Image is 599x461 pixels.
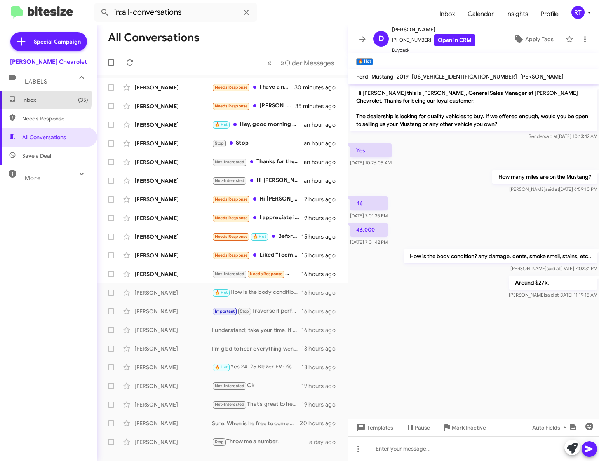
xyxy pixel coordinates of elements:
[412,73,517,80] span: [US_VEHICLE_IDENTIFICATION_NUMBER]
[212,363,301,372] div: Yes 24-25 Blazer EV 0% up to 60 months all month long!!
[212,251,301,260] div: Liked “I completely understand, [PERSON_NAME]! If you change your mind or have any questions abou...
[134,121,212,129] div: [PERSON_NAME]
[301,233,342,241] div: 15 hours ago
[532,421,569,435] span: Auto Fields
[215,159,245,164] span: Not-Interested
[215,141,224,146] span: Stop
[433,3,461,25] a: Inbox
[215,234,248,239] span: Needs Response
[547,265,560,271] span: said at
[25,78,47,85] span: Labels
[304,177,342,185] div: an hour ago
[215,122,228,127] span: 🔥 Hot
[529,133,597,139] span: Sender [DATE] 10:13:42 AM
[215,215,248,220] span: Needs Response
[356,58,373,65] small: 🔥 Hot
[350,160,392,166] span: [DATE] 10:26:05 AM
[545,186,559,192] span: said at
[10,32,87,51] a: Special Campaign
[399,421,436,435] button: Pause
[215,197,248,202] span: Needs Response
[510,265,597,271] span: [PERSON_NAME] [DATE] 7:02:31 PM
[212,381,301,390] div: Ok
[78,96,88,104] span: (35)
[22,96,88,104] span: Inbox
[215,402,245,407] span: Not-Interested
[304,214,342,222] div: 9 hours ago
[212,157,304,166] div: Thanks for the message. We just leased another Honda CRV
[392,46,475,54] span: Buyback
[392,34,475,46] span: [PHONE_NUMBER]
[350,143,392,157] p: Yes
[350,86,597,131] p: Hi [PERSON_NAME] this is [PERSON_NAME], General Sales Manager at [PERSON_NAME] Chevrolet. Thanks ...
[304,140,342,147] div: an hour ago
[263,55,276,71] button: Previous
[535,3,565,25] a: Profile
[509,186,597,192] span: [PERSON_NAME] [DATE] 6:59:10 PM
[134,158,212,166] div: [PERSON_NAME]
[134,102,212,110] div: [PERSON_NAME]
[22,133,66,141] span: All Conversations
[134,251,212,259] div: [PERSON_NAME]
[304,196,342,203] div: 2 hours ago
[10,58,87,66] div: [PERSON_NAME] Chevrolet
[215,383,245,388] span: Not-Interested
[565,6,590,19] button: RT
[397,73,409,80] span: 2019
[545,292,559,298] span: said at
[304,158,342,166] div: an hour ago
[301,363,342,371] div: 18 hours ago
[22,152,51,160] span: Save a Deal
[280,58,285,68] span: »
[212,176,304,185] div: Hi [PERSON_NAME], thanks for reaching out! I just bought GMC Sierra ev [DATE] form burns GMC.
[520,73,564,80] span: [PERSON_NAME]
[295,84,342,91] div: 30 minutes ago
[267,58,272,68] span: «
[212,120,304,129] div: Hey, good morning which [PERSON_NAME]?
[212,307,301,316] div: Traverse if perfect $37,500
[215,365,228,370] span: 🔥 Hot
[34,38,81,45] span: Special Campaign
[301,270,342,278] div: 16 hours ago
[250,271,283,276] span: Needs Response
[134,84,212,91] div: [PERSON_NAME]
[285,59,334,67] span: Older Messages
[392,25,475,34] span: [PERSON_NAME]
[526,421,576,435] button: Auto Fields
[215,178,245,183] span: Not-Interested
[25,175,41,182] span: More
[212,288,301,297] div: How is the body condition? any damage, dents, smoke smell, stains, etc..
[356,73,368,80] span: Ford
[461,3,500,25] a: Calendar
[309,438,342,446] div: a day ago
[404,249,597,263] p: How is the body condition? any damage, dents, smoke smell, stains, etc..
[215,290,228,295] span: 🔥 Hot
[500,3,535,25] a: Insights
[371,73,394,80] span: Mustang
[378,33,384,45] span: D
[134,233,212,241] div: [PERSON_NAME]
[452,421,486,435] span: Mark Inactive
[301,345,342,353] div: 18 hours ago
[544,133,557,139] span: said at
[301,326,342,334] div: 16 hours ago
[134,419,212,427] div: [PERSON_NAME]
[212,419,300,427] div: Sure! When is he free to come by?
[134,326,212,334] div: [PERSON_NAME]
[134,196,212,203] div: [PERSON_NAME]
[436,421,492,435] button: Mark Inactive
[134,177,212,185] div: [PERSON_NAME]
[215,271,245,276] span: Not-Interested
[304,121,342,129] div: an hour ago
[215,253,248,258] span: Needs Response
[134,438,212,446] div: [PERSON_NAME]
[350,223,388,237] p: 46,000
[263,55,339,71] nav: Page navigation example
[22,115,88,122] span: Needs Response
[276,55,339,71] button: Next
[215,439,224,444] span: Stop
[134,401,212,409] div: [PERSON_NAME]
[212,232,301,241] div: Before setting up an appointment, could you give me a ballpark idea of what you’d consider a comp...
